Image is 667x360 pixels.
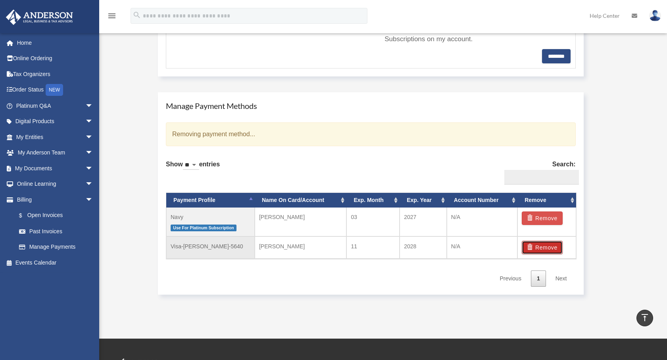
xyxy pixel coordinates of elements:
[85,98,101,114] span: arrow_drop_down
[166,208,255,237] td: Navy
[550,270,573,287] a: Next
[6,145,105,161] a: My Anderson Teamarrow_drop_down
[517,193,576,208] th: Remove: activate to sort column ascending
[255,208,347,237] td: [PERSON_NAME]
[504,170,579,185] input: Search:
[183,161,199,170] select: Showentries
[11,223,105,239] a: Past Invoices
[636,310,653,326] a: vertical_align_top
[531,270,546,287] a: 1
[85,114,101,130] span: arrow_drop_down
[6,82,105,98] a: Order StatusNEW
[501,159,576,185] label: Search:
[400,236,447,259] td: 2028
[107,14,117,21] a: menu
[447,236,517,259] td: N/A
[6,129,105,145] a: My Entitiesarrow_drop_down
[6,255,105,270] a: Events Calendar
[6,35,105,51] a: Home
[23,211,27,221] span: $
[11,208,105,224] a: $Open Invoices
[85,160,101,177] span: arrow_drop_down
[346,208,400,237] td: 03
[255,236,347,259] td: [PERSON_NAME]
[6,51,105,67] a: Online Ordering
[346,236,400,259] td: 11
[522,211,563,225] button: Remove
[522,241,563,254] button: Remove
[6,66,105,82] a: Tax Organizers
[649,10,661,21] img: User Pic
[171,225,236,231] span: Use For Platinum Subscription
[400,208,447,237] td: 2027
[447,193,517,208] th: Account Number: activate to sort column ascending
[6,98,105,114] a: Platinum Q&Aarrow_drop_down
[85,192,101,208] span: arrow_drop_down
[400,193,447,208] th: Exp. Year: activate to sort column ascending
[6,160,105,176] a: My Documentsarrow_drop_down
[166,100,576,111] h4: Manage Payment Methods
[85,129,101,145] span: arrow_drop_down
[46,84,63,96] div: NEW
[166,193,255,208] th: Payment Profile: activate to sort column descending
[85,176,101,192] span: arrow_drop_down
[85,145,101,161] span: arrow_drop_down
[166,159,220,178] label: Show entries
[255,193,347,208] th: Name On Card/Account: activate to sort column ascending
[640,313,650,322] i: vertical_align_top
[346,193,400,208] th: Exp. Month: activate to sort column ascending
[166,236,255,259] td: Visa-[PERSON_NAME]-5640
[6,114,105,130] a: Digital Productsarrow_drop_down
[4,10,75,25] img: Anderson Advisors Platinum Portal
[107,11,117,21] i: menu
[133,11,141,19] i: search
[494,270,527,287] a: Previous
[6,192,105,208] a: Billingarrow_drop_down
[11,239,101,255] a: Manage Payments
[447,208,517,237] td: N/A
[166,122,576,146] div: Removing payment method...
[6,176,105,192] a: Online Learningarrow_drop_down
